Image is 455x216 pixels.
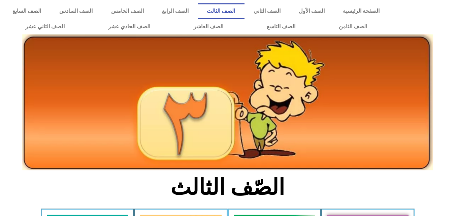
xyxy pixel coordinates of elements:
[334,3,389,19] a: الصفحة الرئيسية
[245,19,317,34] a: الصف التاسع
[50,3,102,19] a: الصف السادس
[172,19,245,34] a: الصف العاشر
[86,19,172,34] a: الصف الحادي عشر
[3,3,50,19] a: الصف السابع
[245,3,290,19] a: الصف الثاني
[153,3,198,19] a: الصف الرابع
[290,3,334,19] a: الصف الأول
[3,19,86,34] a: الصف الثاني عشر
[102,3,153,19] a: الصف الخامس
[198,3,244,19] a: الصف الثالث
[317,19,389,34] a: الصف الثامن
[116,174,339,200] h2: الصّف الثالث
